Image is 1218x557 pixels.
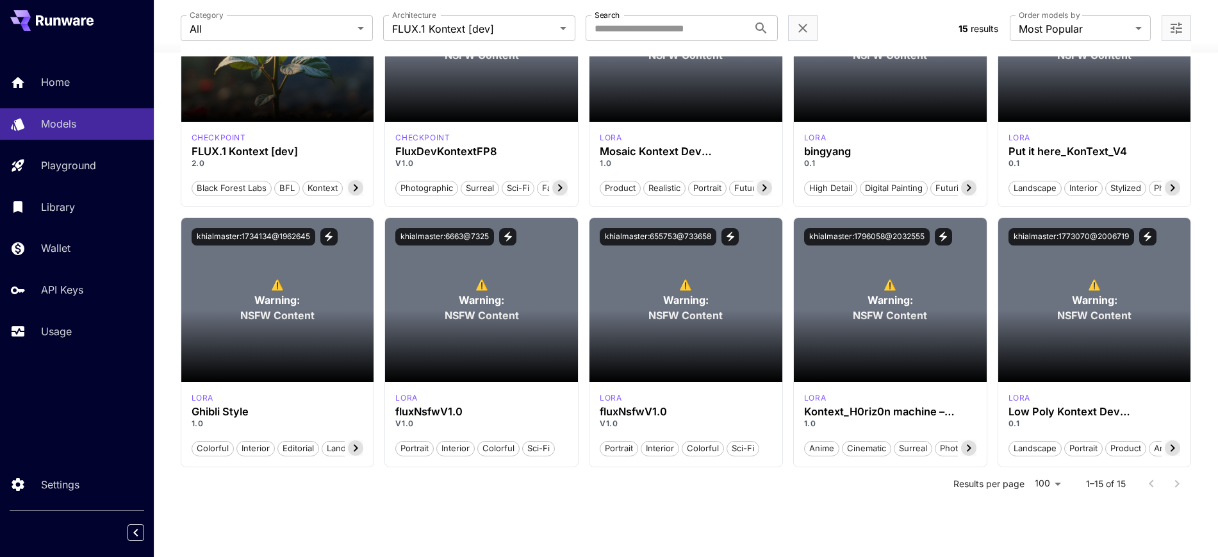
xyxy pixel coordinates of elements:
h3: Low Poly Kontext Dev [PERSON_NAME] [1008,406,1181,418]
span: results [971,23,998,34]
p: 0.1 [804,158,976,169]
button: Stylized [1105,179,1146,196]
h3: fluxNsfwV1.0 [600,406,772,418]
p: 1.0 [192,418,364,429]
span: NSFW Content [1057,308,1132,323]
p: V1.0 [600,418,772,429]
span: Photographic [935,442,997,455]
div: FLUX.1 Kontext [dev] [1008,392,1030,404]
button: Landscape [1008,440,1062,456]
button: khialmaster:1773070@2006719 [1008,228,1134,245]
button: Sci-Fi [502,179,534,196]
button: Collapse sidebar [128,524,144,541]
button: Sci-Fi [727,440,759,456]
div: To view NSFW models, adjust the filter settings and toggle the option on. [998,218,1191,382]
div: Put it here_KonText_V4 [1008,145,1181,158]
button: Landscape [322,440,375,456]
button: Surreal [894,440,932,456]
span: Sci-Fi [523,442,554,455]
div: 100 [1030,474,1066,493]
button: Sci-Fi [522,440,555,456]
div: FLUX.1 Kontext [dev] [804,132,826,144]
span: Anime [805,442,839,455]
p: 1.0 [600,158,772,169]
button: Kontext [302,179,343,196]
button: Interior [1064,179,1103,196]
div: To view NSFW models, adjust the filter settings and toggle the option on. [385,218,578,382]
span: Photographic [396,182,457,195]
button: View trigger words [320,228,338,245]
button: Photographic [395,179,458,196]
span: Interior [641,442,679,455]
p: checkpoint [192,132,246,144]
div: fluxNsfwV1.0 [395,406,568,418]
p: 1.0 [804,418,976,429]
p: lora [804,132,826,144]
span: Cinematic [843,442,891,455]
button: khialmaster:1734134@1962645 [192,228,315,245]
button: Surreal [461,179,499,196]
p: V1.0 [395,418,568,429]
span: NSFW Content [445,308,519,323]
span: Futuristic [931,182,976,195]
button: Anime [804,440,839,456]
button: Black Forest Labs [192,179,272,196]
span: 15 [959,23,968,34]
button: Landscape [1008,179,1062,196]
h3: FLUX.1 Kontext [dev] [192,145,364,158]
span: Colorful [478,442,519,455]
p: 2.0 [192,158,364,169]
button: Photographic [935,440,998,456]
span: Warning: [663,292,709,308]
div: Ghibli Style [192,406,364,418]
label: Order models by [1019,10,1080,21]
p: Wallet [41,240,70,256]
span: Portrait [1065,442,1102,455]
span: All [190,21,352,37]
button: View trigger words [1139,228,1156,245]
label: Search [595,10,620,21]
button: Interior [236,440,275,456]
button: Colorful [192,440,234,456]
button: Open more filters [1169,21,1184,37]
span: NSFW Content [648,308,723,323]
div: To view NSFW models, adjust the filter settings and toggle the option on. [181,218,374,382]
span: Warning: [868,292,913,308]
span: Futuristic [730,182,775,195]
span: High Detail [805,182,857,195]
span: Landscape [1009,182,1061,195]
p: Usage [41,324,72,339]
button: Interior [436,440,475,456]
span: NSFW Content [240,308,315,323]
h3: FluxDevKontextFP8 [395,145,568,158]
p: lora [395,392,417,404]
span: Surreal [461,182,498,195]
p: 0.1 [1008,418,1181,429]
p: V1.0 [395,158,568,169]
span: Portrait [396,442,433,455]
h3: Kontext_H0riz0n machine – KonText [PERSON_NAME] [804,406,976,418]
span: Realistic [644,182,685,195]
div: FLUX.1 Kontext [dev] [395,132,450,144]
button: khialmaster:655753@733658 [600,228,716,245]
span: Product [1106,442,1146,455]
button: Portrait [395,440,434,456]
span: ⚠️ [475,277,488,292]
button: View trigger words [499,228,516,245]
div: To view NSFW models, adjust the filter settings and toggle the option on. [794,218,987,382]
div: To view NSFW models, adjust the filter settings and toggle the option on. [589,218,782,382]
p: lora [804,392,826,404]
div: FLUX.1 Kontext [dev] [1008,132,1030,144]
span: Warning: [1072,292,1117,308]
button: Portrait [1064,440,1103,456]
button: Interior [641,440,679,456]
p: 0.1 [1008,158,1181,169]
p: Home [41,74,70,90]
span: Interior [437,442,474,455]
p: lora [600,132,621,144]
span: Sci-Fi [727,442,759,455]
span: Black Forest Labs [192,182,271,195]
